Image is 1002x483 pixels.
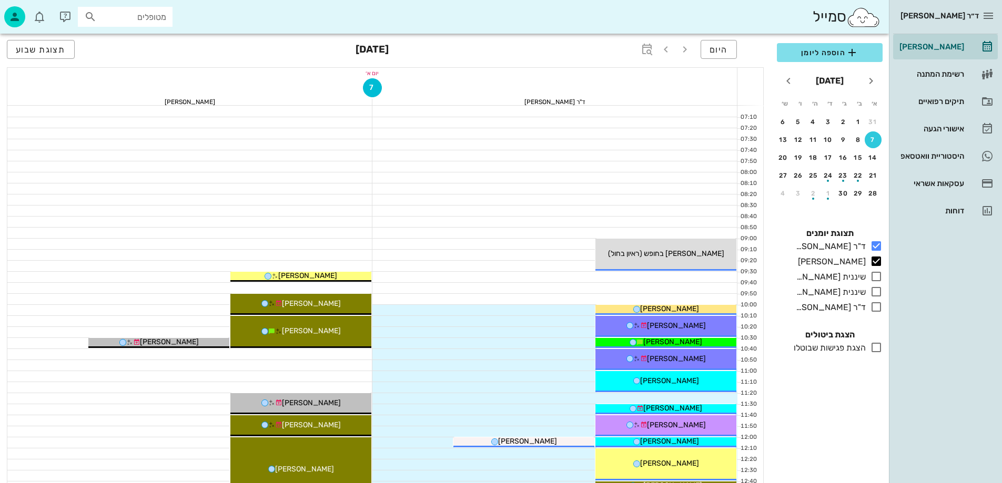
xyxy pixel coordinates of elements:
[775,167,792,184] button: 27
[737,234,759,243] div: 09:00
[790,190,807,197] div: 3
[820,131,837,148] button: 10
[737,323,759,332] div: 10:20
[820,114,837,130] button: 3
[737,146,759,155] div: 07:40
[640,459,699,468] span: [PERSON_NAME]
[775,136,792,143] div: 13
[794,255,866,268] div: [PERSON_NAME]
[737,223,759,232] div: 08:50
[790,149,807,166] button: 19
[737,356,759,365] div: 10:50
[865,172,882,179] div: 21
[812,70,848,91] button: [DATE]
[897,43,964,51] div: [PERSON_NAME]
[850,154,867,161] div: 15
[865,167,882,184] button: 21
[865,190,882,197] div: 28
[737,113,759,122] div: 07:10
[737,157,759,166] div: 07:50
[893,89,998,114] a: תיקים רפואיים
[737,455,759,464] div: 12:20
[356,40,389,61] h3: [DATE]
[790,131,807,148] button: 12
[850,167,867,184] button: 22
[777,328,883,341] h4: הצגת ביטולים
[820,136,837,143] div: 10
[835,154,852,161] div: 16
[835,190,852,197] div: 30
[850,185,867,202] button: 29
[608,249,724,258] span: [PERSON_NAME] בחופש (ראיון בחול)
[775,114,792,130] button: 6
[737,301,759,310] div: 10:00
[363,83,381,92] span: 7
[865,131,882,148] button: 7
[853,95,866,112] th: ב׳
[701,40,737,59] button: היום
[893,198,998,223] a: דוחות
[808,95,822,112] th: ה׳
[850,131,867,148] button: 8
[498,437,557,446] span: [PERSON_NAME]
[643,404,702,413] span: [PERSON_NAME]
[835,131,852,148] button: 9
[865,154,882,161] div: 14
[838,95,852,112] th: ג׳
[850,149,867,166] button: 15
[775,190,792,197] div: 4
[737,135,759,144] div: 07:30
[820,185,837,202] button: 1
[850,114,867,130] button: 1
[737,378,759,387] div: 11:10
[820,154,837,161] div: 17
[16,45,66,55] span: תצוגת שבוע
[850,190,867,197] div: 29
[897,70,964,78] div: רשימת המתנה
[835,172,852,179] div: 23
[275,465,334,474] span: [PERSON_NAME]
[775,172,792,179] div: 27
[282,420,341,429] span: [PERSON_NAME]
[897,125,964,133] div: אישורי הגעה
[893,171,998,196] a: עסקאות אשראי
[897,207,964,215] div: דוחות
[737,179,759,188] div: 08:10
[820,149,837,166] button: 17
[7,68,737,78] div: יום א׳
[805,185,822,202] button: 2
[893,61,998,87] a: רשימת המתנה
[278,271,337,280] span: [PERSON_NAME]
[835,114,852,130] button: 2
[737,389,759,398] div: 11:20
[640,304,699,313] span: [PERSON_NAME]
[7,40,75,59] button: תצוגת שבוע
[862,71,880,90] button: חודש שעבר
[282,398,341,407] span: [PERSON_NAME]
[643,337,702,346] span: [PERSON_NAME]
[893,34,998,59] a: [PERSON_NAME]
[282,326,341,335] span: [PERSON_NAME]
[775,154,792,161] div: 20
[737,268,759,276] div: 09:30
[790,172,807,179] div: 26
[897,179,964,188] div: עסקאות אשראי
[737,124,759,133] div: 07:20
[792,271,866,283] div: שיננית [PERSON_NAME]
[737,334,759,343] div: 10:30
[777,227,883,240] h4: תצוגת יומנים
[737,422,759,431] div: 11:50
[893,116,998,141] a: אישורי הגעה
[737,245,759,254] div: 09:10
[805,149,822,166] button: 18
[805,154,822,161] div: 18
[785,46,874,59] span: הוספה ליומן
[790,154,807,161] div: 19
[372,99,737,105] div: ד"ר [PERSON_NAME]
[865,136,882,143] div: 7
[790,167,807,184] button: 26
[737,444,759,453] div: 12:10
[737,256,759,265] div: 09:20
[790,118,807,126] div: 5
[778,95,792,112] th: ש׳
